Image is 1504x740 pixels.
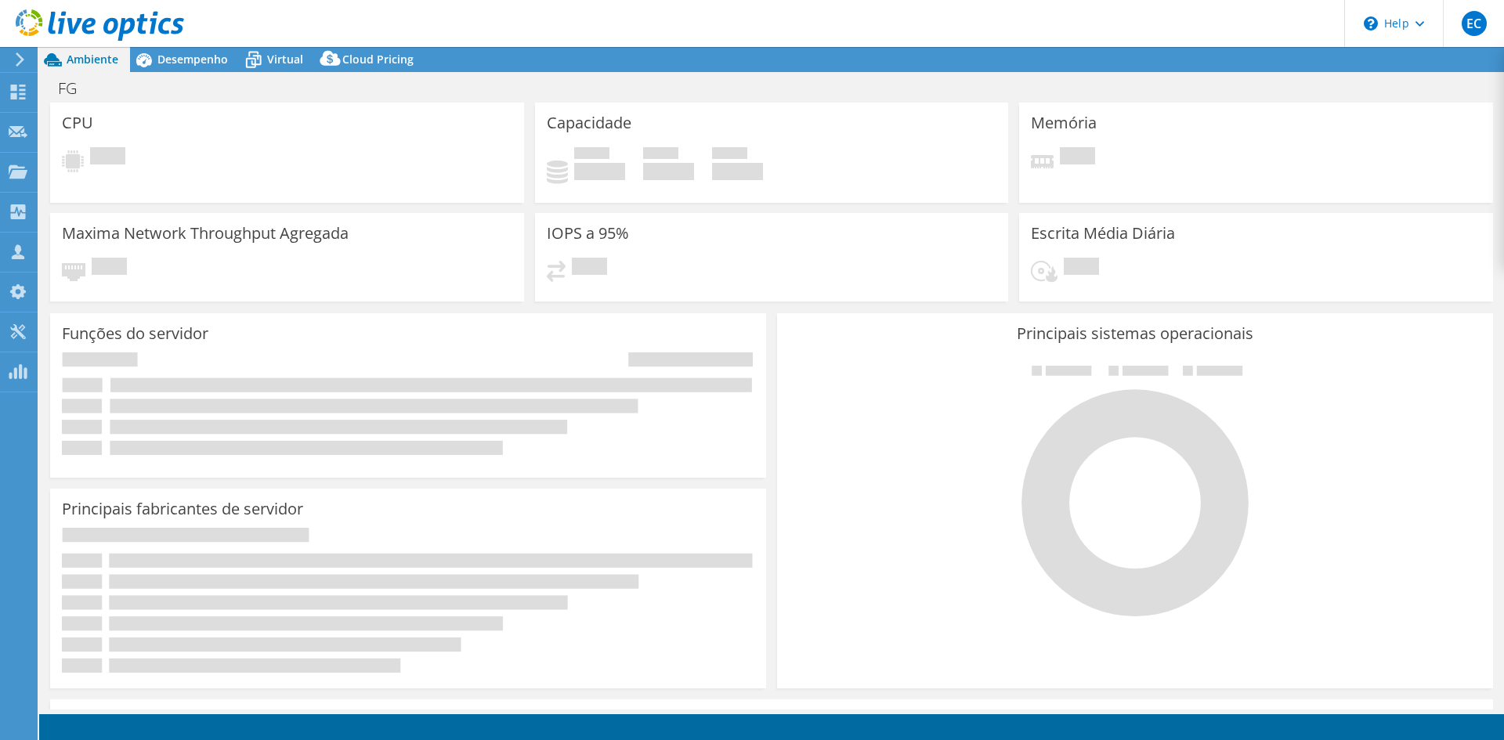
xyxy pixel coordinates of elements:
[267,52,303,67] span: Virtual
[643,163,694,180] h4: 0 GiB
[712,163,763,180] h4: 0 GiB
[90,147,125,168] span: Pendente
[712,147,747,163] span: Total
[67,52,118,67] span: Ambiente
[157,52,228,67] span: Desempenho
[1031,225,1175,242] h3: Escrita Média Diária
[1462,11,1487,36] span: EC
[62,500,303,518] h3: Principais fabricantes de servidor
[342,52,414,67] span: Cloud Pricing
[789,325,1481,342] h3: Principais sistemas operacionais
[1364,16,1378,31] svg: \n
[92,258,127,279] span: Pendente
[643,147,678,163] span: Disponível
[1064,258,1099,279] span: Pendente
[1031,114,1097,132] h3: Memória
[572,258,607,279] span: Pendente
[51,80,101,97] h1: FG
[62,225,349,242] h3: Maxima Network Throughput Agregada
[547,114,631,132] h3: Capacidade
[547,225,629,242] h3: IOPS a 95%
[62,114,93,132] h3: CPU
[62,325,208,342] h3: Funções do servidor
[1060,147,1095,168] span: Pendente
[574,147,609,163] span: Usado
[574,163,625,180] h4: 0 GiB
